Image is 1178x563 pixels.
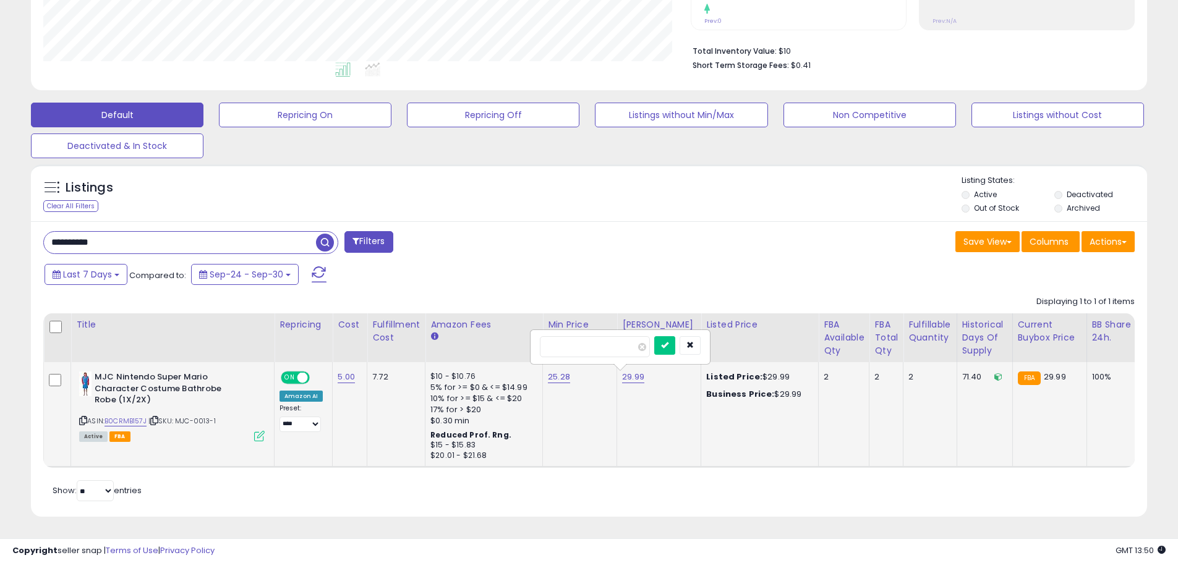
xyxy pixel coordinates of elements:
[407,103,579,127] button: Repricing Off
[1030,235,1069,248] span: Columns
[344,231,393,253] button: Filters
[874,371,894,383] div: 2
[706,318,813,331] div: Listed Price
[31,133,203,158] button: Deactivated & In Stock
[63,268,112,281] span: Last 7 Days
[280,318,327,331] div: Repricing
[1036,296,1135,308] div: Displaying 1 to 1 of 1 items
[693,43,1125,57] li: $10
[430,382,533,393] div: 5% for >= $0 & <= $14.99
[693,60,789,70] b: Short Term Storage Fees:
[45,264,127,285] button: Last 7 Days
[971,103,1144,127] button: Listings without Cost
[430,415,533,426] div: $0.30 min
[874,318,898,357] div: FBA Total Qty
[693,46,777,56] b: Total Inventory Value:
[824,318,864,357] div: FBA Available Qty
[106,544,158,556] a: Terms of Use
[548,371,570,383] a: 25.28
[430,404,533,415] div: 17% for > $20
[962,371,1003,383] div: 71.40
[148,416,216,426] span: | SKU: MJC-0013-1
[1116,544,1166,556] span: 2025-10-9 13:50 GMT
[12,544,58,556] strong: Copyright
[430,318,537,331] div: Amazon Fees
[219,103,391,127] button: Repricing On
[79,371,92,396] img: 31o+jLNPeHL._SL40_.jpg
[210,268,283,281] span: Sep-24 - Sep-30
[105,416,147,426] a: B0CRMB157J
[12,545,215,557] div: seller snap | |
[908,371,947,383] div: 2
[706,371,762,383] b: Listed Price:
[280,404,323,432] div: Preset:
[43,200,98,212] div: Clear All Filters
[955,231,1020,252] button: Save View
[76,318,269,331] div: Title
[372,371,416,383] div: 7.72
[160,544,215,556] a: Privacy Policy
[908,318,951,344] div: Fulfillable Quantity
[962,175,1147,187] p: Listing States:
[1018,318,1082,344] div: Current Buybox Price
[191,264,299,285] button: Sep-24 - Sep-30
[430,331,438,342] small: Amazon Fees.
[129,269,186,281] span: Compared to:
[824,371,860,383] div: 2
[308,373,328,383] span: OFF
[1067,203,1100,213] label: Archived
[1044,371,1066,383] span: 29.99
[338,318,362,331] div: Cost
[31,103,203,127] button: Default
[109,431,130,442] span: FBA
[933,17,957,25] small: Prev: N/A
[430,430,511,440] b: Reduced Prof. Rng.
[280,391,323,402] div: Amazon AI
[962,318,1007,357] div: Historical Days Of Supply
[783,103,956,127] button: Non Competitive
[548,318,612,331] div: Min Price
[595,103,767,127] button: Listings without Min/Max
[1092,318,1137,344] div: BB Share 24h.
[706,389,809,400] div: $29.99
[53,485,142,496] span: Show: entries
[791,59,811,71] span: $0.41
[79,431,108,442] span: All listings currently available for purchase on Amazon
[430,393,533,404] div: 10% for >= $15 & <= $20
[430,451,533,461] div: $20.01 - $21.68
[430,440,533,451] div: $15 - $15.83
[706,388,774,400] b: Business Price:
[282,373,297,383] span: ON
[1092,371,1133,383] div: 100%
[974,189,997,200] label: Active
[1022,231,1080,252] button: Columns
[66,179,113,197] h5: Listings
[1082,231,1135,252] button: Actions
[338,371,355,383] a: 5.00
[704,17,722,25] small: Prev: 0
[706,371,809,383] div: $29.99
[622,371,644,383] a: 29.99
[79,371,265,440] div: ASIN:
[372,318,420,344] div: Fulfillment Cost
[430,371,533,382] div: $10 - $10.76
[622,318,696,331] div: [PERSON_NAME]
[1018,371,1041,385] small: FBA
[974,203,1019,213] label: Out of Stock
[95,371,245,409] b: MJC Nintendo Super Mario Character Costume Bathrobe Robe (1X/2X)
[1067,189,1113,200] label: Deactivated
